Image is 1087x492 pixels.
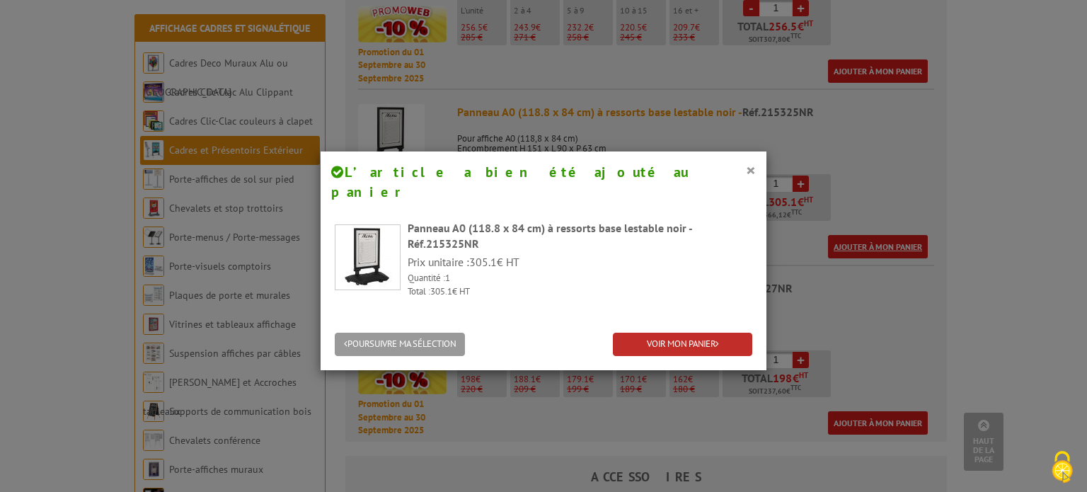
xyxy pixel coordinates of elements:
a: VOIR MON PANIER [613,333,752,356]
p: Prix unitaire : € HT [408,254,752,270]
button: Cookies (fenêtre modale) [1037,444,1087,492]
p: Total : € HT [408,285,752,299]
img: Cookies (fenêtre modale) [1045,450,1080,485]
p: Quantité : [408,272,752,285]
button: × [746,161,756,179]
span: Réf.215325NR [408,236,479,251]
h4: L’article a bien été ajouté au panier [331,162,756,202]
span: 305.1 [469,255,497,269]
div: Panneau A0 (118.8 x 84 cm) à ressorts base lestable noir - [408,220,752,253]
span: 1 [445,272,450,284]
span: 305.1 [430,285,452,297]
button: POURSUIVRE MA SÉLECTION [335,333,465,356]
